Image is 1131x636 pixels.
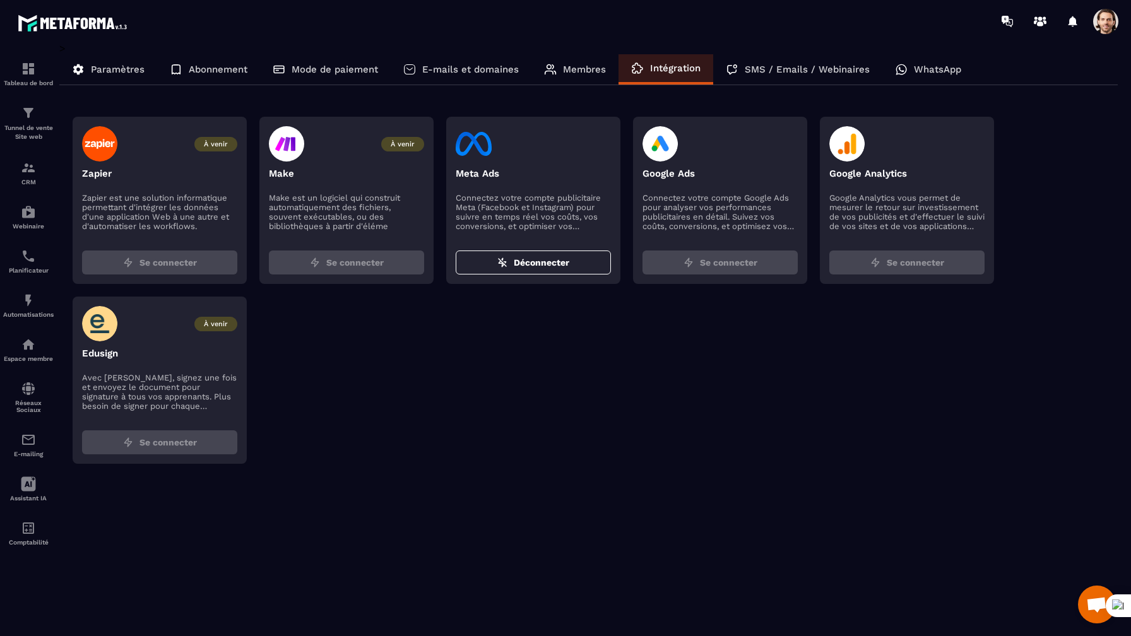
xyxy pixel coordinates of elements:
p: Planificateur [3,267,54,274]
p: Zapier est une solution informatique permettant d'intégrer les données d'une application Web à un... [82,193,237,231]
div: Mở cuộc trò chuyện [1078,586,1116,623]
img: formation [21,105,36,121]
p: Google Analytics [829,168,985,179]
span: Se connecter [700,256,757,269]
a: automationsautomationsWebinaire [3,195,54,239]
a: formationformationCRM [3,151,54,195]
p: Espace membre [3,355,54,362]
p: SMS / Emails / Webinaires [745,64,870,75]
p: Paramètres [91,64,145,75]
img: logo [18,11,131,35]
span: Se connecter [139,436,197,449]
p: Zapier [82,168,237,179]
p: Make est un logiciel qui construit automatiquement des fichiers, souvent exécutables, ou des bibl... [269,193,424,231]
img: zap.8ac5aa27.svg [870,257,880,268]
a: schedulerschedulerPlanificateur [3,239,54,283]
img: edusign-logo.5fe905fa.svg [82,306,118,341]
img: automations [21,204,36,220]
img: google-ads-logo.4cdbfafa.svg [642,126,678,162]
span: À venir [194,137,237,151]
p: Mode de paiement [292,64,378,75]
p: Comptabilité [3,539,54,546]
img: email [21,432,36,447]
p: Réseaux Sociaux [3,399,54,413]
button: Se connecter [642,250,798,274]
img: scheduler [21,249,36,264]
img: zap.8ac5aa27.svg [684,257,694,268]
p: CRM [3,179,54,185]
a: Assistant IA [3,467,54,511]
p: Avec [PERSON_NAME], signez une fois et envoyez le document pour signature à tous vos apprenants. ... [82,373,237,411]
span: À venir [381,137,424,151]
button: Se connecter [269,250,424,274]
p: Connectez votre compte Google Ads pour analyser vos performances publicitaires en détail. Suivez ... [642,193,798,231]
a: accountantaccountantComptabilité [3,511,54,555]
img: formation [21,61,36,76]
p: Connectez votre compte publicitaire Meta (Facebook et Instagram) pour suivre en temps réel vos co... [456,193,611,231]
p: Google Analytics vous permet de mesurer le retour sur investissement de vos publicités et d'effec... [829,193,985,231]
a: emailemailE-mailing [3,423,54,467]
img: zap.8ac5aa27.svg [310,257,320,268]
p: Tableau de bord [3,79,54,86]
a: formationformationTunnel de vente Site web [3,96,54,151]
p: Assistant IA [3,495,54,502]
img: make-logo.47d65c36.svg [269,126,304,162]
p: E-mailing [3,450,54,457]
span: Se connecter [887,256,944,269]
a: automationsautomationsAutomatisations [3,283,54,327]
img: accountant [21,521,36,536]
span: Déconnecter [514,256,569,269]
p: Make [269,168,424,179]
span: Se connecter [139,256,197,269]
img: zap.8ac5aa27.svg [123,257,133,268]
span: Se connecter [326,256,384,269]
p: WhatsApp [914,64,961,75]
img: zap.8ac5aa27.svg [123,437,133,447]
p: Automatisations [3,311,54,318]
span: À venir [194,317,237,331]
img: facebook-logo.eb727249.svg [456,126,492,162]
p: Webinaire [3,223,54,230]
p: Meta Ads [456,168,611,179]
img: zap-off.84e09383.svg [497,257,507,268]
img: formation [21,160,36,175]
div: > [59,42,1118,483]
p: Google Ads [642,168,798,179]
button: Déconnecter [456,250,611,274]
button: Se connecter [829,250,985,274]
button: Se connecter [82,430,237,454]
p: Abonnement [189,64,247,75]
img: social-network [21,381,36,396]
img: zapier-logo.003d59f5.svg [82,126,118,162]
img: automations [21,293,36,308]
p: E-mails et domaines [422,64,519,75]
p: Tunnel de vente Site web [3,124,54,141]
img: google-analytics-logo.594682c4.svg [829,126,865,162]
a: automationsautomationsEspace membre [3,327,54,372]
p: Edusign [82,348,237,359]
img: automations [21,337,36,352]
a: social-networksocial-networkRéseaux Sociaux [3,372,54,423]
a: formationformationTableau de bord [3,52,54,96]
button: Se connecter [82,250,237,274]
p: Intégration [650,62,701,74]
p: Membres [563,64,606,75]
